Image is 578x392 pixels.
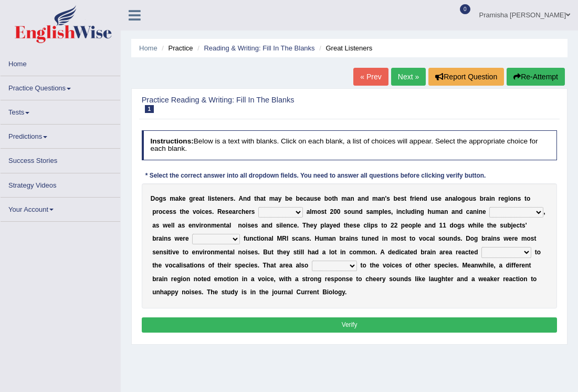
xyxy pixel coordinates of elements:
[256,195,260,202] b: h
[355,208,359,215] b: n
[317,43,372,53] li: Great Listeners
[249,235,253,242] b: n
[317,208,321,215] b: o
[478,222,480,229] b: l
[543,208,545,215] b: ,
[269,222,272,229] b: d
[469,208,473,215] b: a
[404,195,406,202] b: t
[386,195,390,202] b: s
[1,125,120,145] a: Predictions
[402,208,406,215] b: c
[195,195,199,202] b: e
[314,195,318,202] b: s
[430,195,434,202] b: u
[501,195,505,202] b: e
[142,317,558,333] button: Verify
[489,222,493,229] b: h
[300,195,303,202] b: e
[468,222,472,229] b: w
[247,222,251,229] b: s
[366,208,370,215] b: s
[1,76,120,97] a: Practice Questions
[466,208,470,215] b: c
[225,208,229,215] b: s
[414,195,416,202] b: i
[385,195,387,202] b: '
[412,195,415,202] b: r
[493,222,497,229] b: e
[383,222,387,229] b: o
[156,208,159,215] b: r
[382,208,384,215] b: l
[438,195,442,202] b: e
[217,195,220,202] b: e
[363,222,367,229] b: c
[193,195,196,202] b: r
[293,222,297,229] b: e
[180,235,183,242] b: e
[226,222,229,229] b: a
[145,105,154,113] span: 1
[418,222,422,229] b: e
[159,235,162,242] b: a
[265,222,269,229] b: n
[142,130,558,160] h4: Below is a text with blanks. Click on each blank, a list of choices will appear. Select the appro...
[503,222,507,229] b: u
[166,208,170,215] b: e
[303,195,307,202] b: c
[321,208,324,215] b: s
[378,195,382,202] b: a
[163,222,167,229] b: w
[330,208,334,215] b: 2
[346,222,350,229] b: h
[281,222,283,229] b: l
[457,195,461,202] b: o
[473,222,477,229] b: h
[204,44,314,52] a: Reading & Writing: Fill In The Blanks
[249,208,251,215] b: r
[333,222,337,229] b: e
[208,208,212,215] b: s
[359,208,363,215] b: d
[257,235,259,242] b: t
[432,208,435,215] b: u
[415,208,416,215] b: i
[155,195,159,202] b: o
[212,208,214,215] b: .
[394,222,398,229] b: 2
[384,208,388,215] b: e
[373,208,379,215] b: m
[178,222,182,229] b: a
[334,195,338,202] b: h
[170,195,175,202] b: m
[251,208,255,215] b: s
[238,195,243,202] b: A
[199,222,201,229] b: i
[162,235,164,242] b: i
[405,208,407,215] b: l
[202,195,204,202] b: t
[254,195,256,202] b: t
[337,208,341,215] b: 0
[527,195,530,202] b: o
[353,222,357,229] b: s
[435,195,438,202] b: s
[170,208,173,215] b: s
[454,222,457,229] b: o
[1,198,120,218] a: Your Account
[416,208,420,215] b: n
[246,235,249,242] b: u
[459,208,463,215] b: d
[142,96,400,114] h2: Practice Reading & Writing: Fill In The Blanks
[507,222,511,229] b: b
[1,100,120,121] a: Tests
[344,222,346,229] b: t
[520,222,522,229] b: t
[238,222,242,229] b: n
[508,195,510,202] b: i
[405,222,408,229] b: e
[246,208,249,215] b: e
[324,208,327,215] b: t
[150,137,193,145] b: Instructions:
